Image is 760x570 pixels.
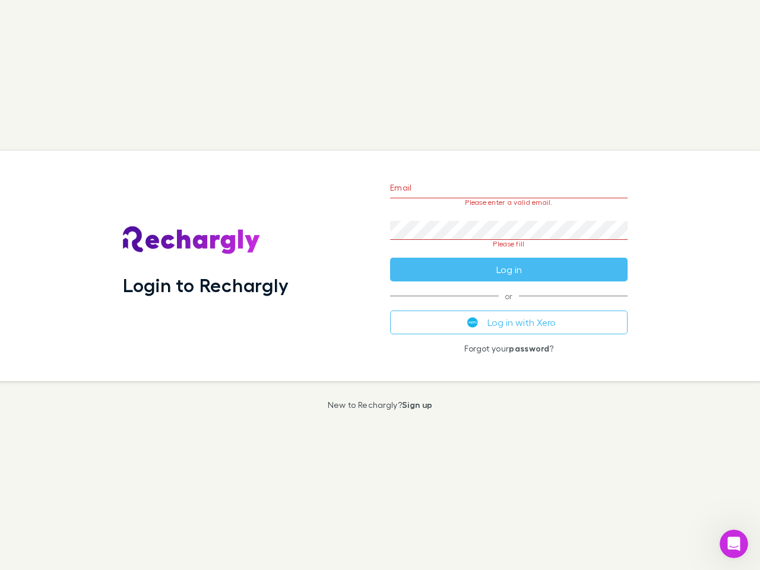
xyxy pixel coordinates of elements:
[467,317,478,328] img: Xero's logo
[509,343,549,353] a: password
[123,274,289,296] h1: Login to Rechargly
[390,344,628,353] p: Forgot your ?
[390,240,628,248] p: Please fill
[390,258,628,281] button: Log in
[328,400,433,410] p: New to Rechargly?
[123,226,261,255] img: Rechargly's Logo
[402,400,432,410] a: Sign up
[390,198,628,207] p: Please enter a valid email.
[720,530,748,558] iframe: Intercom live chat
[390,311,628,334] button: Log in with Xero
